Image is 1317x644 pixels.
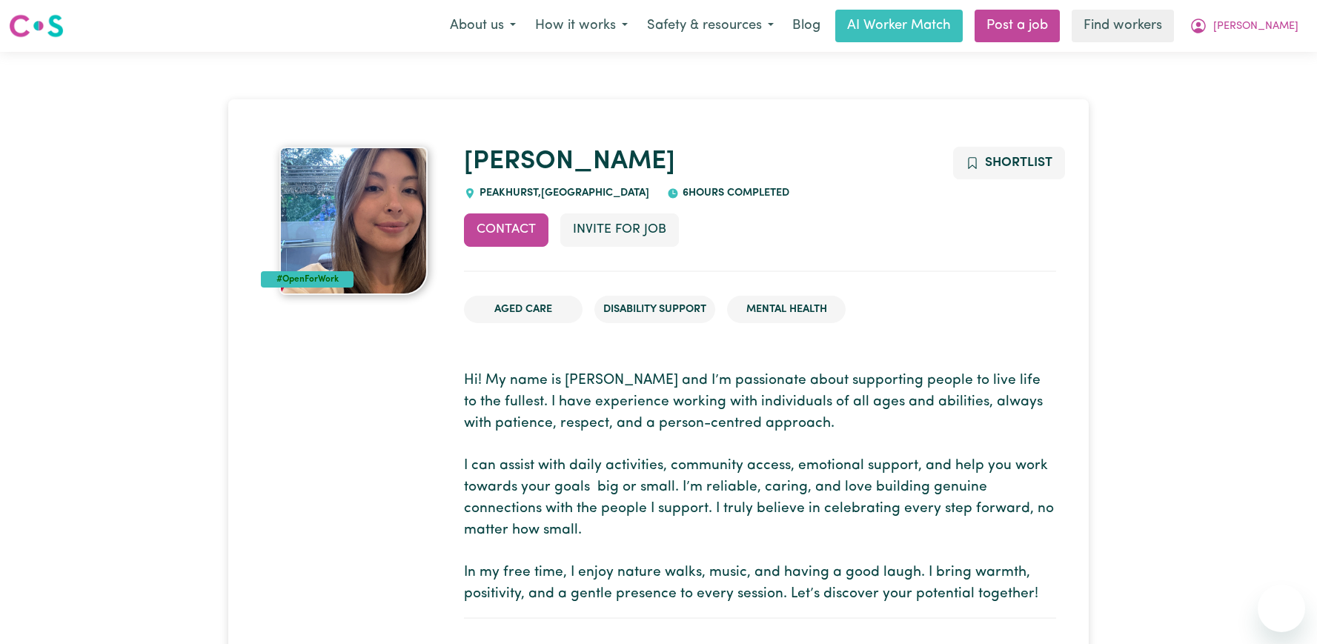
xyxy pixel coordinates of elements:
[985,156,1052,169] span: Shortlist
[727,296,846,324] li: Mental Health
[464,213,548,246] button: Contact
[440,10,525,42] button: About us
[953,147,1065,179] button: Add to shortlist
[637,10,783,42] button: Safety & resources
[261,147,446,295] a: Pia's profile picture'#OpenForWork
[476,187,649,199] span: PEAKHURST , [GEOGRAPHIC_DATA]
[560,213,679,246] button: Invite for Job
[9,13,64,39] img: Careseekers logo
[1180,10,1308,42] button: My Account
[464,371,1055,605] p: Hi! My name is [PERSON_NAME] and I’m passionate about supporting people to live life to the fulle...
[783,10,829,42] a: Blog
[9,9,64,43] a: Careseekers logo
[279,147,428,295] img: Pia
[679,187,789,199] span: 6 hours completed
[1213,19,1298,35] span: [PERSON_NAME]
[835,10,963,42] a: AI Worker Match
[464,149,675,175] a: [PERSON_NAME]
[261,271,354,288] div: #OpenForWork
[975,10,1060,42] a: Post a job
[1258,585,1305,632] iframe: Button to launch messaging window
[1072,10,1174,42] a: Find workers
[525,10,637,42] button: How it works
[464,296,583,324] li: Aged Care
[594,296,715,324] li: Disability Support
